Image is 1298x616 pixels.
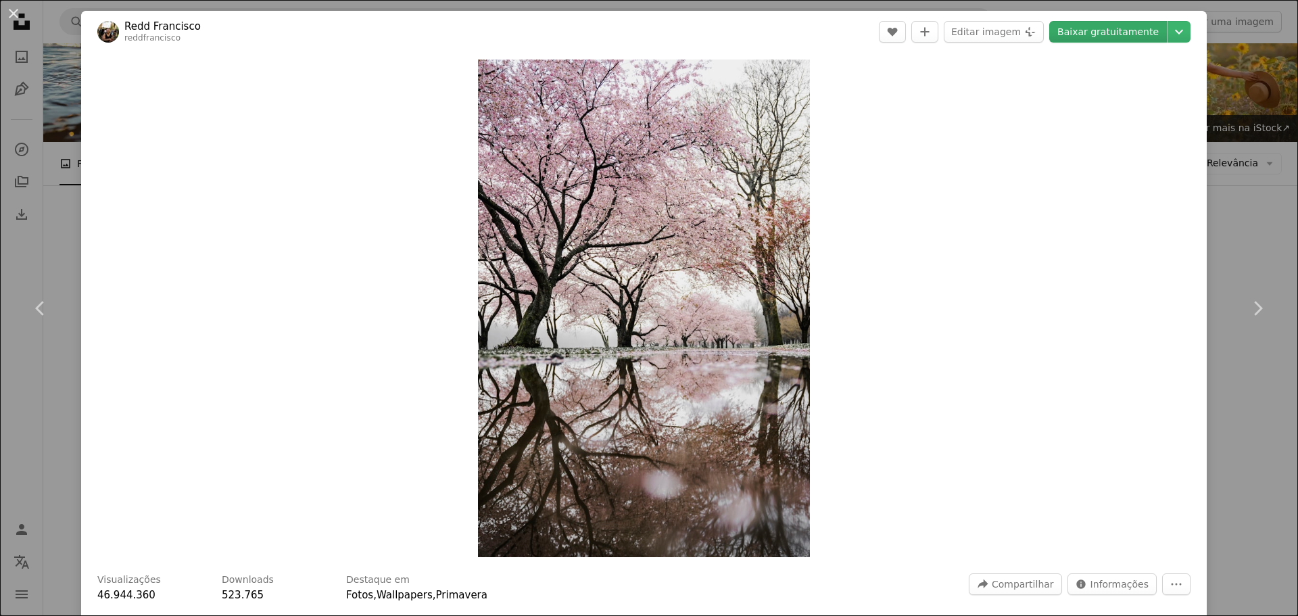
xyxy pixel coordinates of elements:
span: 523.765 [222,589,264,601]
a: Próximo [1217,243,1298,373]
a: Baixar gratuitamente [1049,21,1167,43]
button: Escolha o tamanho do download [1168,21,1191,43]
a: Wallpapers [377,589,433,601]
span: , [433,589,436,601]
a: Primavera [436,589,487,601]
span: 46.944.360 [97,589,155,601]
h3: Destaque em [346,573,410,587]
button: Curtir [879,21,906,43]
span: Compartilhar [992,574,1054,594]
button: Editar imagem [944,21,1044,43]
button: Estatísticas desta imagem [1067,573,1157,595]
img: cerejeiras em flor perto do rio [478,60,810,557]
button: Compartilhar esta imagem [969,573,1062,595]
h3: Downloads [222,573,274,587]
span: , [373,589,377,601]
h3: Visualizações [97,573,161,587]
a: reddfrancisco [124,33,181,43]
button: Ampliar esta imagem [478,60,810,557]
span: Informações [1090,574,1149,594]
img: Ir para o perfil de Redd Francisco [97,21,119,43]
a: Fotos [346,589,373,601]
a: Redd Francisco [124,20,201,33]
button: Adicionar à coleção [911,21,938,43]
button: Mais ações [1162,573,1191,595]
